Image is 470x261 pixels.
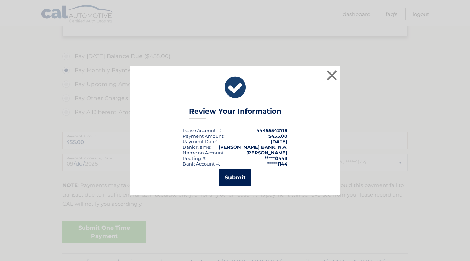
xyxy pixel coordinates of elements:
[183,139,217,144] div: :
[246,150,287,155] strong: [PERSON_NAME]
[325,68,339,82] button: ×
[183,128,221,133] div: Lease Account #:
[268,133,287,139] span: $455.00
[271,139,287,144] span: [DATE]
[183,161,220,167] div: Bank Account #:
[189,107,281,119] h3: Review Your Information
[183,139,216,144] span: Payment Date
[219,144,287,150] strong: [PERSON_NAME] BANK, N.A.
[183,144,211,150] div: Bank Name:
[219,169,251,186] button: Submit
[256,128,287,133] strong: 44455542719
[183,150,225,155] div: Name on Account:
[183,133,225,139] div: Payment Amount:
[183,155,206,161] div: Routing #:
